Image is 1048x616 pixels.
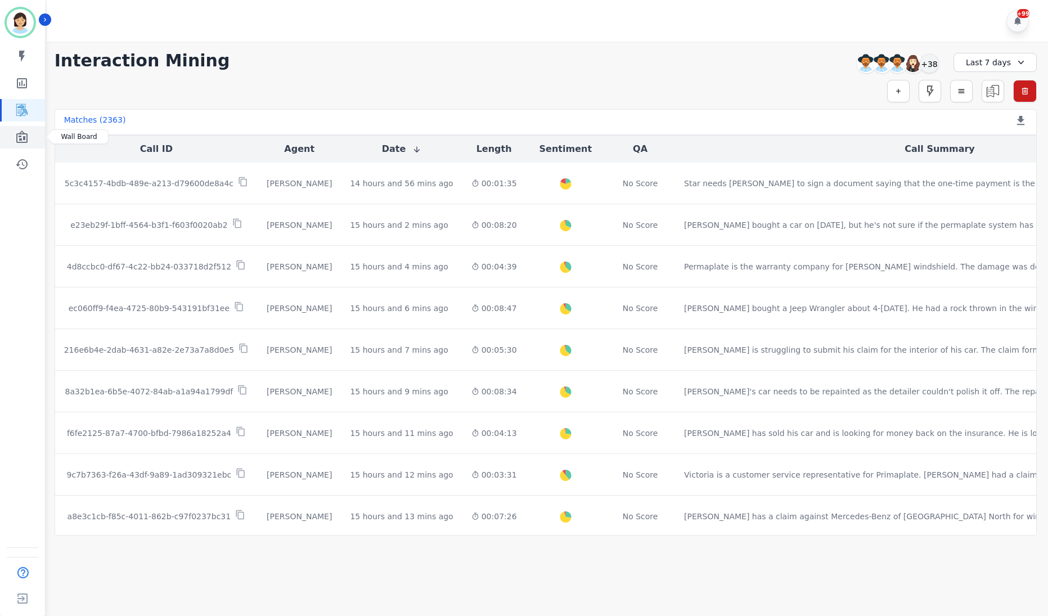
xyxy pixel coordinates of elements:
[471,344,517,356] div: 00:05:30
[539,142,592,156] button: Sentiment
[67,469,232,480] p: 9c7b7363-f26a-43df-9a89-1ad309321ebc
[267,344,332,356] div: [PERSON_NAME]
[350,303,448,314] div: 15 hours and 6 mins ago
[471,219,517,231] div: 00:08:20
[471,511,517,522] div: 00:07:26
[267,178,332,189] div: [PERSON_NAME]
[623,303,658,314] div: No Score
[267,428,332,439] div: [PERSON_NAME]
[69,303,230,314] p: ec060ff9-f4ea-4725-80b9-543191bf31ee
[623,344,658,356] div: No Score
[267,511,332,522] div: [PERSON_NAME]
[350,469,453,480] div: 15 hours and 12 mins ago
[64,114,126,130] div: Matches ( 2363 )
[55,51,230,71] h1: Interaction Mining
[350,344,448,356] div: 15 hours and 7 mins ago
[267,261,332,272] div: [PERSON_NAME]
[1017,9,1029,18] div: +99
[920,54,939,73] div: +38
[471,303,517,314] div: 00:08:47
[471,428,517,439] div: 00:04:13
[64,344,234,356] p: 216e6b4e-2dab-4631-a82e-2e73a7a8d0e5
[633,142,647,156] button: QA
[471,386,517,397] div: 00:08:34
[70,219,227,231] p: e23eb29f-1bff-4564-b3f1-f603f0020ab2
[68,511,231,522] p: a8e3c1cb-f85c-4011-862b-c97f0237bc31
[471,178,517,189] div: 00:01:35
[65,178,233,189] p: 5c3c4157-4bdb-489e-a213-d79600de8a4c
[267,303,332,314] div: [PERSON_NAME]
[350,428,453,439] div: 15 hours and 11 mins ago
[350,261,448,272] div: 15 hours and 4 mins ago
[623,469,658,480] div: No Score
[140,142,173,156] button: Call ID
[7,9,34,36] img: Bordered avatar
[65,386,233,397] p: 8a32b1ea-6b5e-4072-84ab-a1a94a1799df
[471,469,517,480] div: 00:03:31
[953,53,1037,72] div: Last 7 days
[623,428,658,439] div: No Score
[67,261,231,272] p: 4d8ccbc0-df67-4c22-bb24-033718d2f512
[382,142,422,156] button: Date
[284,142,314,156] button: Agent
[350,178,453,189] div: 14 hours and 56 mins ago
[471,261,517,272] div: 00:04:39
[623,511,658,522] div: No Score
[267,219,332,231] div: [PERSON_NAME]
[623,178,658,189] div: No Score
[905,142,974,156] button: Call Summary
[623,219,658,231] div: No Score
[67,428,231,439] p: f6fe2125-87a7-4700-bfbd-7986a18252a4
[623,261,658,272] div: No Score
[350,219,448,231] div: 15 hours and 2 mins ago
[476,142,512,156] button: Length
[350,511,453,522] div: 15 hours and 13 mins ago
[267,386,332,397] div: [PERSON_NAME]
[623,386,658,397] div: No Score
[267,469,332,480] div: [PERSON_NAME]
[350,386,448,397] div: 15 hours and 9 mins ago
